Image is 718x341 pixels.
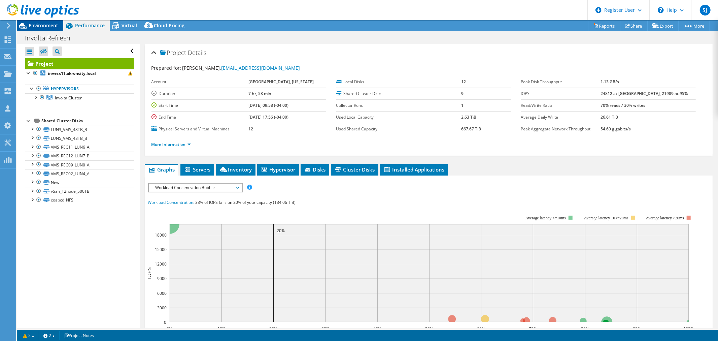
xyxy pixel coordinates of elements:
[321,326,330,332] text: 30%
[304,166,326,173] span: Disks
[521,114,601,121] label: Average Daily Write
[48,70,96,76] b: invesx11.akroncity.local
[336,114,461,121] label: Used Local Capacity
[221,65,300,71] a: [EMAIL_ADDRESS][DOMAIN_NAME]
[25,187,134,196] a: vSan_12node_500TB
[148,166,175,173] span: Graphs
[25,58,134,69] a: Project
[601,102,645,108] b: 70% reads / 30% writes
[658,7,664,13] svg: \n
[248,91,271,96] b: 7 hr, 58 min
[157,276,167,281] text: 9000
[25,143,134,152] a: VMS_REC11_LUN6_A
[25,169,134,178] a: VMS_REC02_LUN4_A
[521,90,601,97] label: IOPS
[25,125,134,134] a: LUN3_VMS_48TB_B
[59,331,99,340] a: Project Notes
[461,114,476,120] b: 2.63 TiB
[248,79,314,85] b: [GEOGRAPHIC_DATA], [US_STATE]
[25,178,134,187] a: New
[217,326,226,332] text: 10%
[152,184,239,192] span: Workload Concentration Bubble
[700,5,711,15] span: SJ
[25,85,134,93] a: Hypervisors
[75,22,105,29] span: Performance
[196,199,296,205] span: 33% of IOPS falls on 20% of your capacity (134.06 TiB)
[425,326,433,332] text: 50%
[461,102,464,108] b: 1
[188,49,207,57] span: Details
[683,326,694,332] text: 100%
[584,216,628,220] tspan: Average latency 10<=20ms
[25,69,134,78] a: invesx11.akroncity.local
[39,331,60,340] a: 2
[277,228,285,234] text: 20%
[151,114,249,121] label: End Time
[336,79,461,85] label: Local Disks
[269,326,277,332] text: 20%
[219,166,252,173] span: Inventory
[383,166,445,173] span: Installed Applications
[29,22,58,29] span: Environment
[151,90,249,97] label: Duration
[25,160,134,169] a: VMS_REC09_LUN0_A
[601,114,618,120] b: 26.61 TiB
[151,79,249,85] label: Account
[25,152,134,160] a: VMS_REC12_LUN7_B
[157,305,167,311] text: 3000
[41,117,134,125] div: Shared Cluster Disks
[151,65,181,71] label: Prepared for:
[646,216,684,220] text: Average latency >20ms
[157,290,167,296] text: 6000
[633,326,641,332] text: 90%
[521,79,601,85] label: Peak Disk Throughput
[18,331,39,340] a: 2
[334,166,375,173] span: Cluster Disks
[151,142,191,147] a: More Information
[151,126,249,132] label: Physical Servers and Virtual Machines
[525,216,566,220] tspan: Average latency <=10ms
[25,93,134,102] a: Involta Cluster
[25,196,134,205] a: coapcd_NFS
[160,50,186,56] span: Project
[461,126,481,132] b: 667.67 TiB
[151,102,249,109] label: Start Time
[182,65,300,71] span: [PERSON_NAME],
[529,326,537,332] text: 70%
[164,319,166,325] text: 0
[248,102,288,108] b: [DATE] 09:58 (-04:00)
[601,79,619,85] b: 1.13 GB/s
[477,326,485,332] text: 60%
[261,166,296,173] span: Hypervisor
[461,91,464,96] b: 9
[521,102,601,109] label: Read/Write Ratio
[167,326,172,332] text: 0%
[461,79,466,85] b: 12
[154,22,184,29] span: Cloud Pricing
[620,21,648,31] a: Share
[155,247,167,252] text: 15000
[588,21,620,31] a: Reports
[521,126,601,132] label: Peak Aggregate Network Throughput
[122,22,137,29] span: Virtual
[601,126,631,132] b: 54.60 gigabits/s
[601,91,688,96] b: 24812 at [GEOGRAPHIC_DATA], 21989 at 95%
[678,21,710,31] a: More
[647,21,679,31] a: Export
[148,199,195,205] span: Workload Concentration:
[155,232,167,238] text: 18000
[248,114,288,120] b: [DATE] 17:56 (-04:00)
[22,34,81,42] h1: Involta Refresh
[184,166,211,173] span: Servers
[145,267,153,279] text: IOPS
[336,102,461,109] label: Collector Runs
[55,95,82,101] span: Involta Cluster
[373,326,381,332] text: 40%
[25,134,134,143] a: LUN5_VMS_48TB_B
[581,326,589,332] text: 80%
[336,90,461,97] label: Shared Cluster Disks
[248,126,253,132] b: 12
[336,126,461,132] label: Used Shared Capacity
[155,261,167,267] text: 12000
